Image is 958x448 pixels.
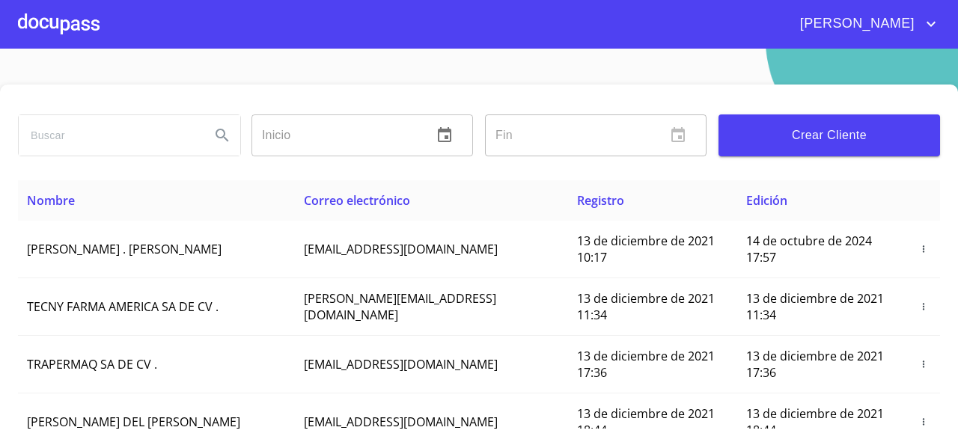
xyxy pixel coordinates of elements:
input: search [19,115,198,156]
span: [PERSON_NAME] [789,12,922,36]
span: [EMAIL_ADDRESS][DOMAIN_NAME] [304,414,498,430]
span: Correo electrónico [304,192,410,209]
span: 13 de diciembre de 2021 11:34 [577,290,715,323]
span: [EMAIL_ADDRESS][DOMAIN_NAME] [304,356,498,372]
span: [PERSON_NAME][EMAIL_ADDRESS][DOMAIN_NAME] [304,290,496,323]
span: TRAPERMAQ SA DE CV . [27,356,157,372]
span: Crear Cliente [730,125,928,146]
span: TECNY FARMA AMERICA SA DE CV . [27,298,219,315]
span: Nombre [27,192,75,209]
button: Crear Cliente [718,114,940,156]
span: Edición [746,192,787,209]
span: 13 de diciembre de 2021 11:34 [746,290,884,323]
span: 13 de diciembre de 2021 10:17 [577,233,715,266]
span: 14 de octubre de 2024 17:57 [746,233,872,266]
button: account of current user [789,12,940,36]
span: Registro [577,192,624,209]
span: 13 de diciembre de 2021 17:36 [746,348,884,381]
span: [EMAIL_ADDRESS][DOMAIN_NAME] [304,241,498,257]
span: [PERSON_NAME] . [PERSON_NAME] [27,241,222,257]
span: [PERSON_NAME] DEL [PERSON_NAME] [27,414,240,430]
span: 13 de diciembre de 2021 18:44 [746,405,884,438]
button: Search [204,117,240,153]
span: 13 de diciembre de 2021 17:36 [577,348,715,381]
span: 13 de diciembre de 2021 18:44 [577,405,715,438]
